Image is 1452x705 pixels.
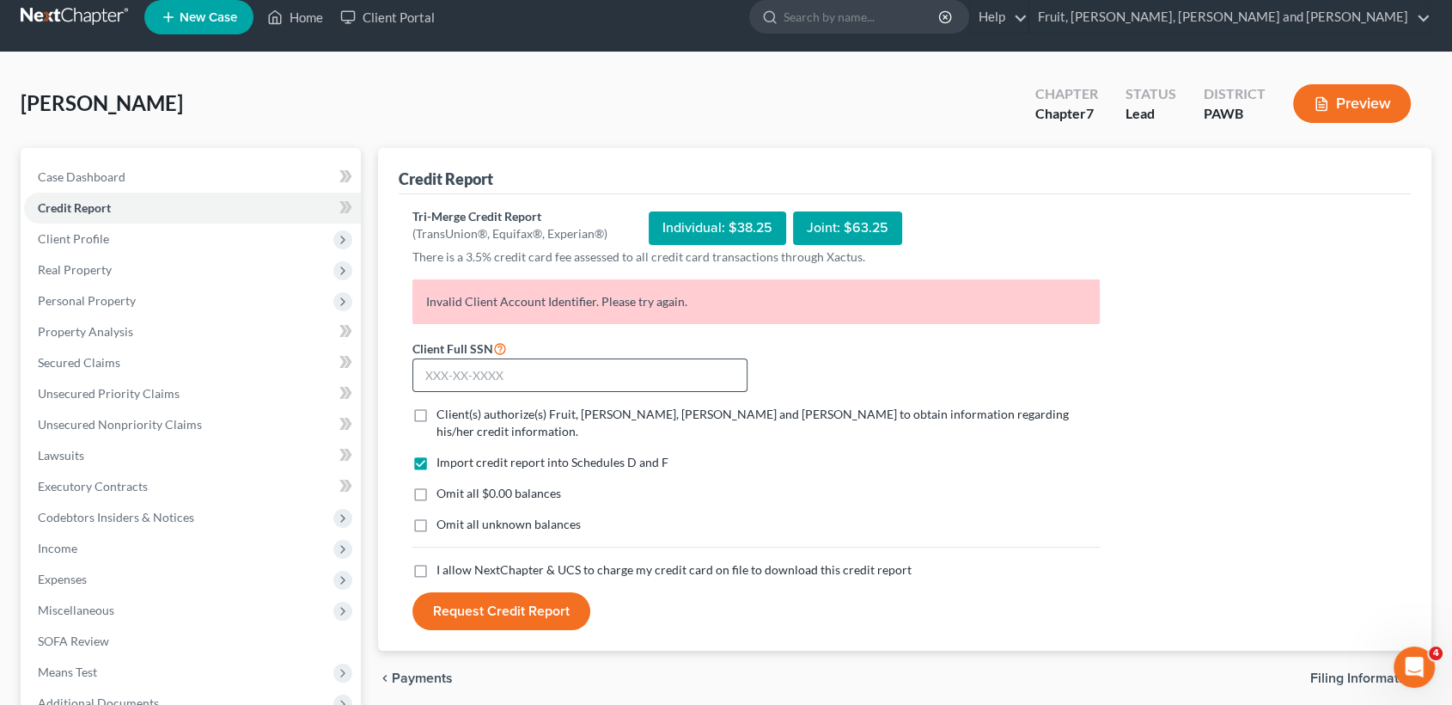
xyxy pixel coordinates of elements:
div: Chapter [1035,104,1098,124]
a: Unsecured Nonpriority Claims [24,409,361,440]
div: Status [1126,84,1176,104]
span: Omit all $0.00 balances [436,486,561,500]
span: Real Property [38,262,112,277]
a: Property Analysis [24,316,361,347]
div: District [1204,84,1266,104]
i: chevron_left [378,671,392,685]
span: Unsecured Nonpriority Claims [38,417,202,432]
span: Miscellaneous [38,603,114,617]
span: Client Full SSN [412,341,493,356]
div: PAWB [1204,104,1266,124]
a: Secured Claims [24,347,361,378]
div: Tri-Merge Credit Report [412,208,607,225]
input: XXX-XX-XXXX [412,359,747,393]
span: Filing Information [1310,671,1418,685]
span: Client Profile [38,231,109,246]
a: Client Portal [332,2,443,33]
a: Help [970,2,1028,33]
a: SOFA Review [24,626,361,657]
span: Property Analysis [38,324,133,339]
button: chevron_left Payments [378,671,453,685]
span: Client(s) authorize(s) Fruit, [PERSON_NAME], [PERSON_NAME] and [PERSON_NAME] to obtain informatio... [436,407,1069,438]
a: Executory Contracts [24,471,361,502]
button: Request Credit Report [412,592,590,630]
span: SOFA Review [38,634,109,648]
a: Home [259,2,332,33]
span: Omit all unknown balances [436,517,581,531]
button: Preview [1293,84,1411,123]
iframe: Intercom live chat [1394,647,1435,688]
span: [PERSON_NAME] [21,90,183,115]
span: Unsecured Priority Claims [38,386,180,401]
a: Unsecured Priority Claims [24,378,361,409]
p: There is a 3.5% credit card fee assessed to all credit card transactions through Xactus. [412,248,1100,266]
a: Case Dashboard [24,162,361,193]
div: Joint: $63.25 [793,211,902,245]
span: Means Test [38,665,97,679]
span: I allow NextChapter & UCS to charge my credit card on file to download this credit report [436,562,912,577]
span: Executory Contracts [38,479,148,493]
span: Codebtors Insiders & Notices [38,510,194,524]
p: Invalid Client Account Identifier. Please try again. [412,279,1100,324]
span: 4 [1429,647,1443,660]
a: Fruit, [PERSON_NAME], [PERSON_NAME] and [PERSON_NAME] [1029,2,1431,33]
span: Expenses [38,572,87,586]
a: Lawsuits [24,440,361,471]
span: Personal Property [38,293,136,308]
span: 7 [1086,105,1094,121]
span: Import credit report into Schedules D and F [436,455,668,469]
span: New Case [180,11,237,24]
div: Lead [1126,104,1176,124]
div: Chapter [1035,84,1098,104]
a: Credit Report [24,193,361,224]
div: Credit Report [399,169,493,189]
div: (TransUnion®, Equifax®, Experian®) [412,225,607,242]
span: Payments [392,671,453,685]
span: Lawsuits [38,448,84,463]
div: Individual: $38.25 [649,211,786,245]
span: Case Dashboard [38,169,125,184]
input: Search by name... [784,1,941,33]
span: Secured Claims [38,355,120,370]
span: Income [38,541,77,555]
span: Credit Report [38,200,111,215]
button: Filing Information chevron_right [1310,671,1431,685]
